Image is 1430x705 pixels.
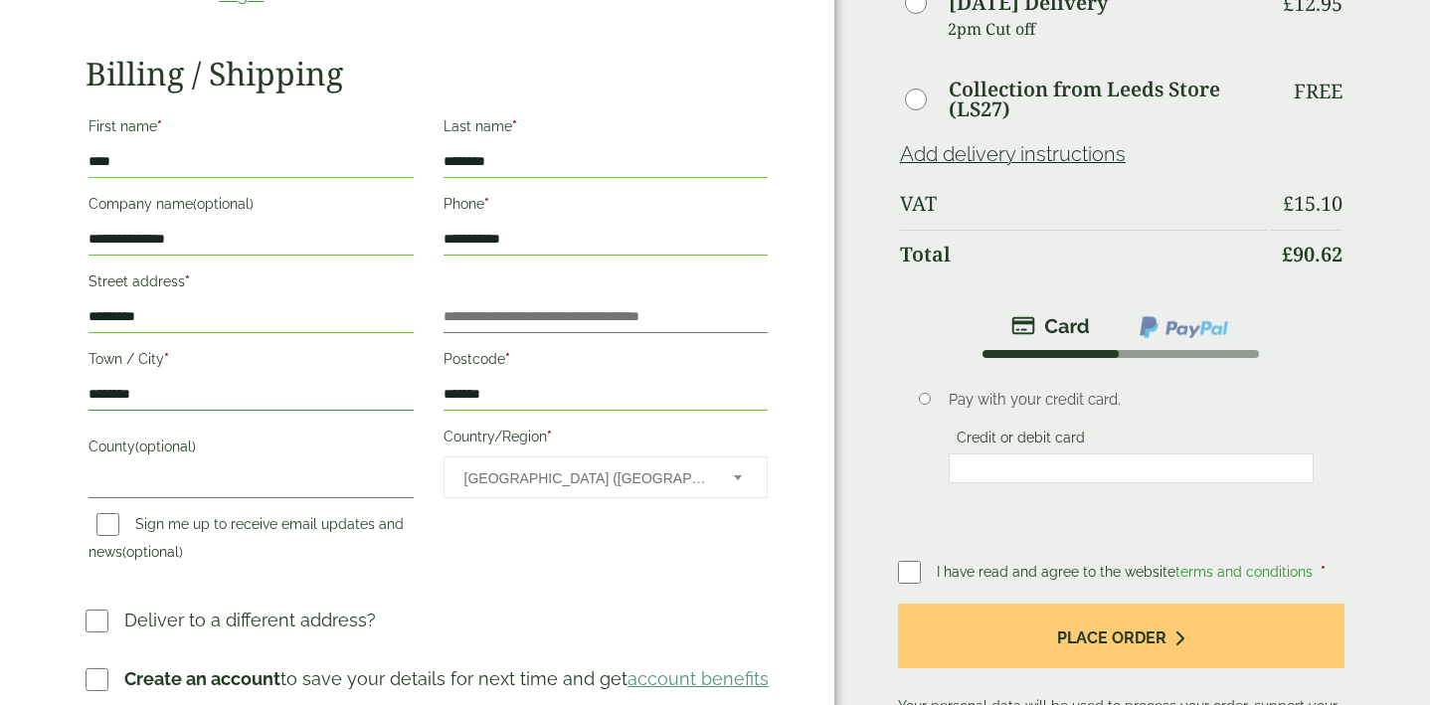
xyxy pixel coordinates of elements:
[124,665,769,692] p: to save your details for next time and get
[949,80,1268,119] label: Collection from Leeds Store (LS27)
[949,389,1314,411] p: Pay with your credit card.
[89,112,413,146] label: First name
[444,456,768,498] span: Country/Region
[124,668,280,689] strong: Create an account
[89,433,413,466] label: County
[948,14,1268,44] p: 2pm Cut off
[547,429,552,444] abbr: required
[937,564,1317,580] span: I have read and agree to the website
[157,118,162,134] abbr: required
[444,345,768,379] label: Postcode
[900,142,1126,166] a: Add delivery instructions
[949,430,1093,451] label: Credit or debit card
[484,196,489,212] abbr: required
[86,55,771,92] h2: Billing / Shipping
[1294,80,1342,103] p: Free
[505,351,510,367] abbr: required
[89,190,413,224] label: Company name
[89,516,404,566] label: Sign me up to receive email updates and news
[1283,190,1294,217] span: £
[89,345,413,379] label: Town / City
[898,604,1344,668] button: Place order
[135,439,196,454] span: (optional)
[1283,190,1342,217] bdi: 15.10
[89,267,413,301] label: Street address
[1175,564,1313,580] a: terms and conditions
[164,351,169,367] abbr: required
[96,513,119,536] input: Sign me up to receive email updates and news(optional)
[1321,564,1326,580] abbr: required
[444,112,768,146] label: Last name
[955,459,1308,477] iframe: Secure card payment input frame
[1282,241,1342,267] bdi: 90.62
[1282,241,1293,267] span: £
[1138,314,1230,340] img: ppcp-gateway.png
[1011,314,1090,338] img: stripe.png
[464,457,707,499] span: United Kingdom (UK)
[122,544,183,560] span: (optional)
[444,190,768,224] label: Phone
[444,423,768,456] label: Country/Region
[900,230,1268,278] th: Total
[124,607,376,633] p: Deliver to a different address?
[627,668,769,689] a: account benefits
[185,273,190,289] abbr: required
[512,118,517,134] abbr: required
[900,180,1268,228] th: VAT
[193,196,254,212] span: (optional)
